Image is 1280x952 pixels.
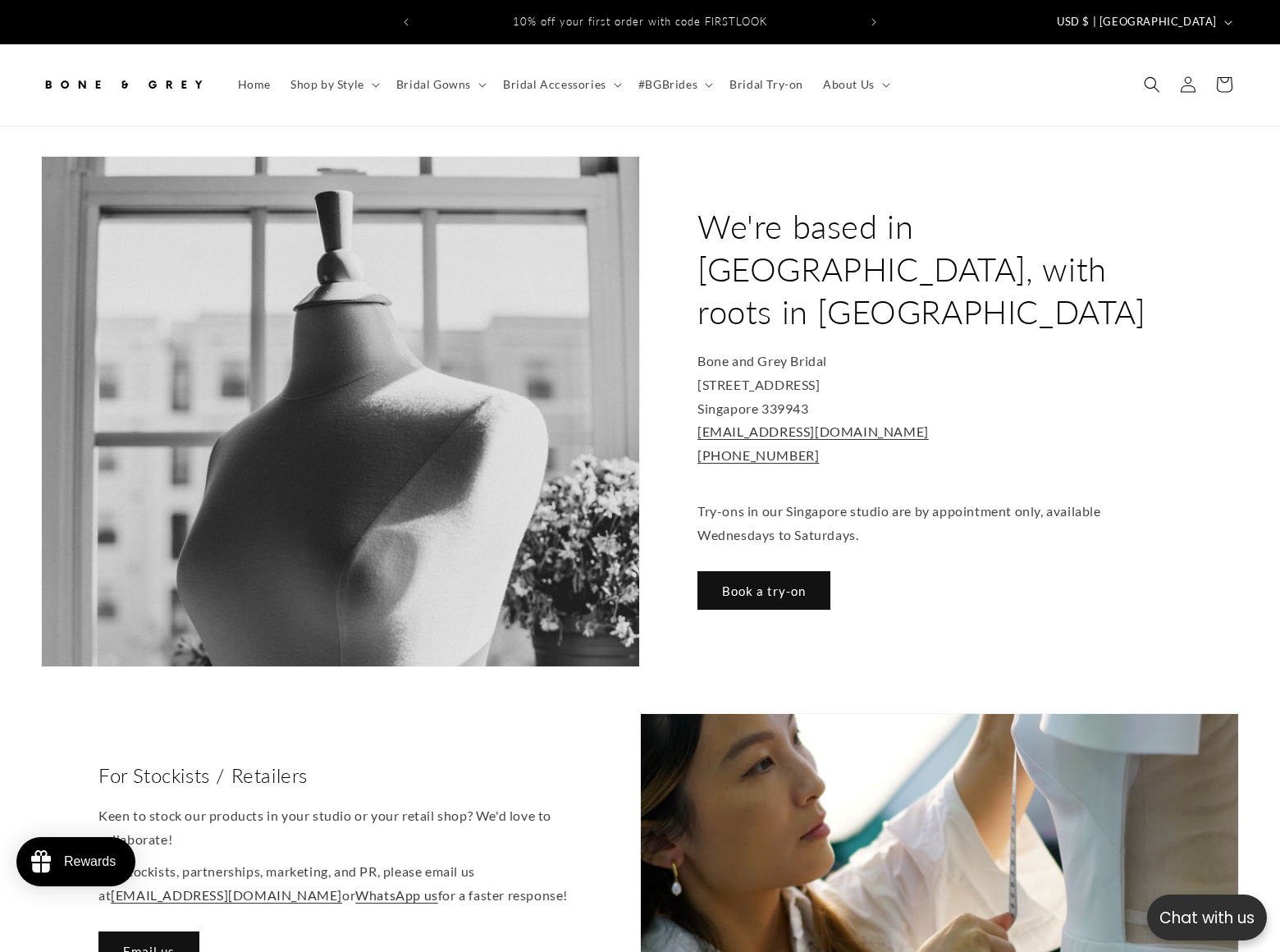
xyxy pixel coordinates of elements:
[64,854,116,869] div: Rewards
[856,7,892,38] button: Next announcement
[396,77,471,92] span: Bridal Gowns
[813,67,897,102] summary: About Us
[638,77,697,92] span: #BGBrides
[1057,14,1217,30] span: USD $ | [GEOGRAPHIC_DATA]
[629,67,720,102] summary: #BGBrides
[697,423,929,439] a: [EMAIL_ADDRESS][DOMAIN_NAME]
[493,67,629,102] summary: Bridal Accessories
[697,447,819,463] a: [PHONE_NUMBER]
[697,205,1182,333] h2: We're based in [GEOGRAPHIC_DATA], with roots in [GEOGRAPHIC_DATA]
[111,887,342,903] a: [EMAIL_ADDRESS][DOMAIN_NAME]
[388,7,424,38] button: Previous announcement
[1147,906,1267,930] p: Chat with us
[1134,66,1170,103] summary: Search
[697,571,830,610] a: Book a try-on
[386,67,493,102] summary: Bridal Gowns
[228,67,281,102] a: Home
[42,157,639,666] img: Contact us | Bone and Grey Bridal
[1047,7,1239,38] button: USD $ | [GEOGRAPHIC_DATA]
[98,762,308,788] h2: For Stockists / Retailers
[513,15,767,28] span: 10% off your first order with code FIRSTLOOK
[41,66,205,103] img: Bone and Grey Bridal
[98,860,583,908] p: For stockists, partnerships, marketing, and PR, please email us at or for a faster response!
[697,476,1182,547] p: Try-ons in our Singapore studio are by appointment only, available Wednesdays to Saturdays.
[238,77,271,92] span: Home
[290,77,364,92] span: Shop by Style
[823,77,875,92] span: About Us
[355,887,438,903] a: WhatsApp us
[697,350,1182,468] p: Bone and Grey Bridal [STREET_ADDRESS] Singapore 339943
[1147,895,1267,941] button: Open chatbox
[281,67,386,102] summary: Shop by Style
[503,77,606,92] span: Bridal Accessories
[98,804,583,852] p: Keen to stock our products in your studio or your retail shop? We'd love to collaborate!
[35,61,212,109] a: Bone and Grey Bridal
[720,67,813,102] a: Bridal Try-on
[729,77,803,92] span: Bridal Try-on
